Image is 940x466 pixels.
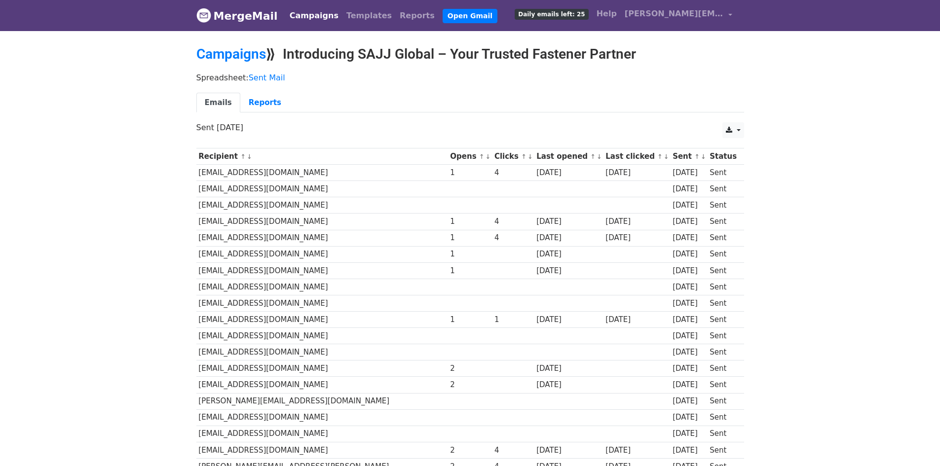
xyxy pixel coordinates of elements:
a: Reports [240,93,290,113]
div: 1 [450,249,489,260]
div: 4 [494,232,532,244]
div: 1 [494,314,532,325]
div: 1 [450,167,489,179]
div: [DATE] [536,314,601,325]
a: ↑ [479,153,485,160]
div: [DATE] [536,379,601,391]
td: Sent [707,409,739,426]
td: [PERSON_NAME][EMAIL_ADDRESS][DOMAIN_NAME] [196,393,448,409]
div: 1 [450,314,489,325]
td: Sent [707,246,739,262]
td: Sent [707,197,739,214]
th: Recipient [196,148,448,165]
td: [EMAIL_ADDRESS][DOMAIN_NAME] [196,246,448,262]
div: 4 [494,445,532,456]
div: [DATE] [673,379,705,391]
th: Last opened [534,148,603,165]
td: Sent [707,426,739,442]
a: Open Gmail [443,9,497,23]
td: [EMAIL_ADDRESS][DOMAIN_NAME] [196,165,448,181]
a: ↓ [247,153,252,160]
a: Templates [342,6,396,26]
div: 1 [450,265,489,277]
p: Sent [DATE] [196,122,744,133]
div: 2 [450,379,489,391]
th: Sent [670,148,707,165]
a: Campaigns [196,46,266,62]
div: [DATE] [536,167,601,179]
a: ↑ [240,153,246,160]
div: [DATE] [605,445,668,456]
div: [DATE] [673,363,705,374]
div: [DATE] [536,265,601,277]
a: ↑ [521,153,526,160]
th: Status [707,148,739,165]
div: [DATE] [673,395,705,407]
div: 1 [450,216,489,227]
th: Last clicked [603,148,671,165]
td: Sent [707,377,739,393]
div: [DATE] [605,314,668,325]
div: [DATE] [673,167,705,179]
th: Clicks [492,148,534,165]
td: Sent [707,295,739,311]
td: [EMAIL_ADDRESS][DOMAIN_NAME] [196,279,448,295]
td: [EMAIL_ADDRESS][DOMAIN_NAME] [196,377,448,393]
td: [EMAIL_ADDRESS][DOMAIN_NAME] [196,360,448,377]
div: [DATE] [673,428,705,439]
td: [EMAIL_ADDRESS][DOMAIN_NAME] [196,262,448,279]
div: [DATE] [536,363,601,374]
td: Sent [707,442,739,458]
div: [DATE] [673,298,705,309]
td: [EMAIL_ADDRESS][DOMAIN_NAME] [196,295,448,311]
div: [DATE] [605,167,668,179]
a: Emails [196,93,240,113]
td: Sent [707,360,739,377]
td: Sent [707,181,739,197]
td: Sent [707,214,739,230]
div: [DATE] [673,445,705,456]
div: [DATE] [605,216,668,227]
a: ↓ [597,153,602,160]
div: 2 [450,445,489,456]
td: [EMAIL_ADDRESS][DOMAIN_NAME] [196,344,448,360]
a: ↑ [657,153,663,160]
td: [EMAIL_ADDRESS][DOMAIN_NAME] [196,197,448,214]
a: ↓ [527,153,533,160]
td: [EMAIL_ADDRESS][DOMAIN_NAME] [196,426,448,442]
td: [EMAIL_ADDRESS][DOMAIN_NAME] [196,442,448,458]
div: [DATE] [536,232,601,244]
div: [DATE] [673,282,705,293]
div: 4 [494,216,532,227]
td: [EMAIL_ADDRESS][DOMAIN_NAME] [196,214,448,230]
td: [EMAIL_ADDRESS][DOMAIN_NAME] [196,312,448,328]
td: Sent [707,344,739,360]
td: Sent [707,262,739,279]
td: [EMAIL_ADDRESS][DOMAIN_NAME] [196,181,448,197]
a: ↓ [664,153,669,160]
div: [DATE] [673,265,705,277]
a: Daily emails left: 25 [511,4,592,24]
a: Sent Mail [249,73,285,82]
td: Sent [707,230,739,246]
div: 4 [494,167,532,179]
a: Campaigns [286,6,342,26]
div: [DATE] [673,314,705,325]
span: Daily emails left: 25 [515,9,588,20]
div: 2 [450,363,489,374]
div: [DATE] [605,232,668,244]
div: [DATE] [536,249,601,260]
div: [DATE] [673,347,705,358]
td: [EMAIL_ADDRESS][DOMAIN_NAME] [196,409,448,426]
a: ↓ [486,153,491,160]
div: [DATE] [536,216,601,227]
td: [EMAIL_ADDRESS][DOMAIN_NAME] [196,230,448,246]
div: 1 [450,232,489,244]
a: [PERSON_NAME][EMAIL_ADDRESS][DOMAIN_NAME] [621,4,736,27]
a: ↑ [694,153,700,160]
span: [PERSON_NAME][EMAIL_ADDRESS][DOMAIN_NAME] [625,8,723,20]
h2: ⟫ Introducing SAJJ Global – Your Trusted Fastener Partner [196,46,744,63]
a: MergeMail [196,5,278,26]
td: [EMAIL_ADDRESS][DOMAIN_NAME] [196,328,448,344]
div: [DATE] [673,183,705,195]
